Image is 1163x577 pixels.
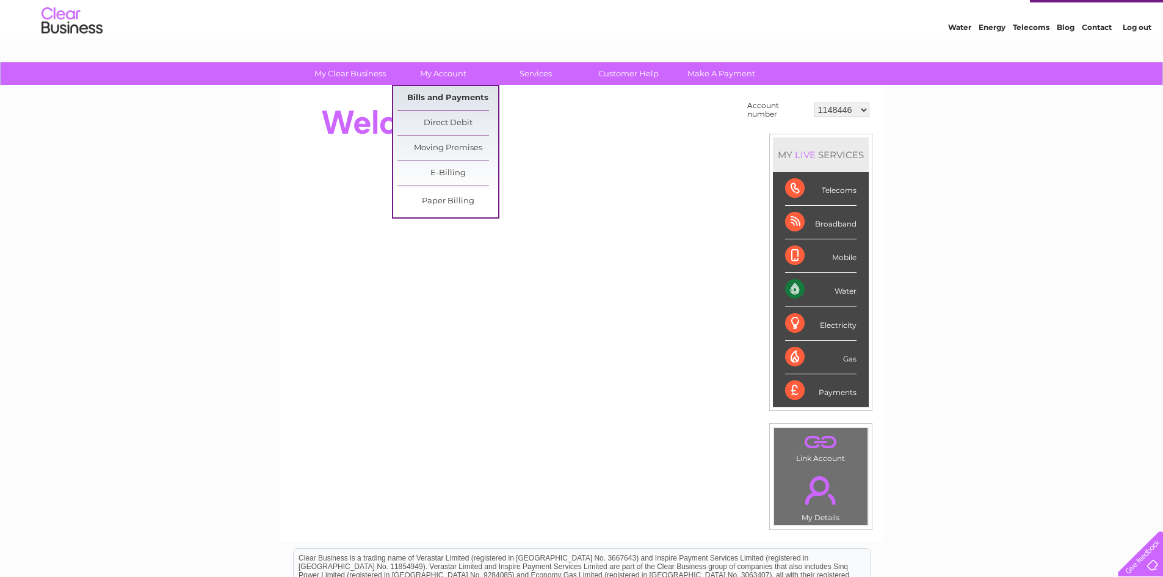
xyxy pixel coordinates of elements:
a: Services [485,62,586,85]
a: Blog [1057,52,1074,61]
a: Customer Help [578,62,679,85]
a: My Clear Business [300,62,400,85]
div: Telecoms [785,172,857,206]
a: . [777,469,864,512]
td: Link Account [774,427,868,466]
a: Moving Premises [397,136,498,161]
a: Paper Billing [397,189,498,214]
div: Electricity [785,307,857,341]
a: E-Billing [397,161,498,186]
a: Water [948,52,971,61]
a: Make A Payment [671,62,772,85]
a: Contact [1082,52,1112,61]
div: Water [785,273,857,307]
div: Clear Business is a trading name of Verastar Limited (registered in [GEOGRAPHIC_DATA] No. 3667643... [294,7,871,59]
a: Energy [979,52,1005,61]
div: Gas [785,341,857,374]
div: MY SERVICES [773,137,869,172]
a: 0333 014 3131 [933,6,1017,21]
a: Log out [1123,52,1151,61]
a: Telecoms [1013,52,1049,61]
a: Bills and Payments [397,86,498,111]
a: Direct Debit [397,111,498,136]
img: logo.png [41,32,103,69]
td: My Details [774,466,868,526]
a: My Account [393,62,493,85]
div: Mobile [785,239,857,273]
a: . [777,431,864,452]
div: LIVE [792,149,818,161]
div: Payments [785,374,857,407]
td: Account number [744,98,811,122]
div: Broadband [785,206,857,239]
